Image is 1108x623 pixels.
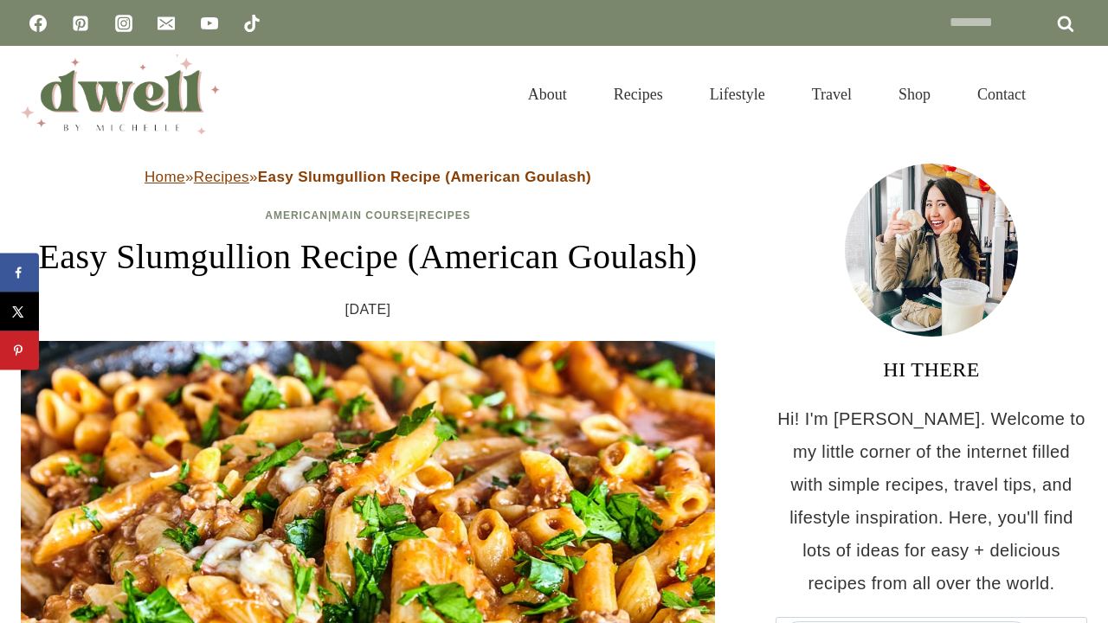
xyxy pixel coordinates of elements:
a: Home [145,169,185,185]
a: Contact [954,64,1049,125]
h1: Easy Slumgullion Recipe (American Goulash) [21,231,715,283]
nav: Primary Navigation [505,64,1049,125]
a: TikTok [235,6,269,41]
a: Shop [875,64,954,125]
button: View Search Form [1058,80,1087,109]
a: Recipes [194,169,249,185]
a: Main Course [332,209,415,222]
a: Travel [789,64,875,125]
h3: HI THERE [776,354,1087,385]
a: Instagram [106,6,141,41]
span: | | [265,209,470,222]
a: About [505,64,590,125]
strong: Easy Slumgullion Recipe (American Goulash) [258,169,591,185]
a: Pinterest [63,6,98,41]
a: Lifestyle [686,64,789,125]
a: Facebook [21,6,55,41]
a: American [265,209,328,222]
span: » » [145,169,591,185]
time: [DATE] [345,297,391,323]
a: Email [149,6,184,41]
p: Hi! I'm [PERSON_NAME]. Welcome to my little corner of the internet filled with simple recipes, tr... [776,402,1087,600]
a: YouTube [192,6,227,41]
a: Recipes [590,64,686,125]
img: DWELL by michelle [21,55,220,134]
a: Recipes [419,209,471,222]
